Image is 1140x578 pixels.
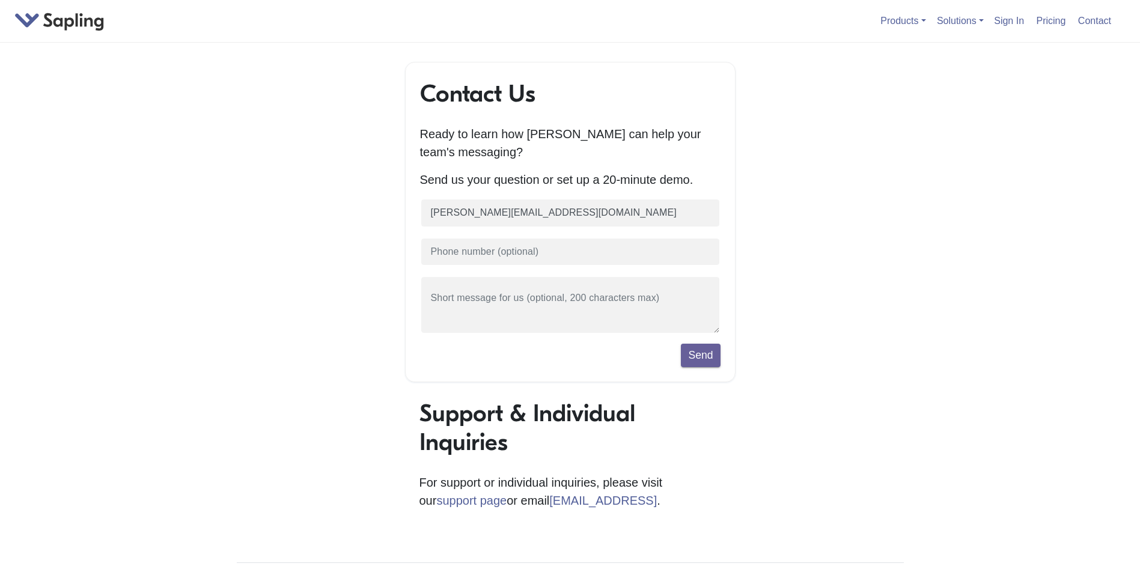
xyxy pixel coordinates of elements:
[1032,11,1071,31] a: Pricing
[420,79,721,108] h1: Contact Us
[549,494,657,507] a: [EMAIL_ADDRESS]
[937,16,984,26] a: Solutions
[989,11,1029,31] a: Sign In
[420,198,721,228] input: Business email (required)
[681,344,720,367] button: Send
[419,473,721,510] p: For support or individual inquiries, please visit our or email .
[420,237,721,267] input: Phone number (optional)
[1073,11,1116,31] a: Contact
[420,171,721,189] p: Send us your question or set up a 20-minute demo.
[436,494,507,507] a: support page
[420,125,721,161] p: Ready to learn how [PERSON_NAME] can help your team's messaging?
[880,16,925,26] a: Products
[419,399,721,457] h1: Support & Individual Inquiries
